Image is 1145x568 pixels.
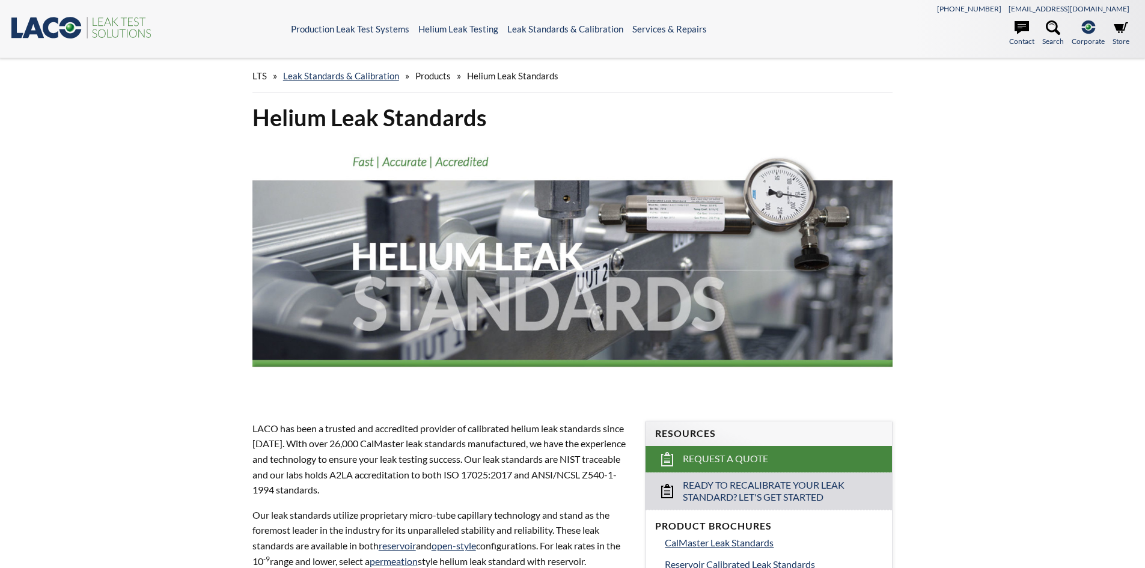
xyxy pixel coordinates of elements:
a: Search [1042,20,1064,47]
a: [PHONE_NUMBER] [937,4,1001,13]
span: Ready to Recalibrate Your Leak Standard? Let's Get Started [683,479,856,504]
a: Leak Standards & Calibration [507,23,623,34]
span: Products [415,70,451,81]
a: Services & Repairs [632,23,707,34]
span: Request a Quote [683,453,768,465]
a: Ready to Recalibrate Your Leak Standard? Let's Get Started [646,472,892,510]
a: Production Leak Test Systems [291,23,409,34]
span: Helium Leak Standards [467,70,558,81]
h1: Helium Leak Standards [252,103,893,132]
a: permeation [370,555,418,567]
span: LTS [252,70,267,81]
p: LACO has been a trusted and accredited provider of calibrated helium leak standards since [DATE].... [252,421,631,498]
a: Request a Quote [646,446,892,472]
img: Helium Leak Standards header [252,142,893,398]
a: open-style [432,540,476,551]
a: Contact [1009,20,1034,47]
a: [EMAIL_ADDRESS][DOMAIN_NAME] [1009,4,1129,13]
span: CalMaster Leak Standards [665,537,774,548]
span: Corporate [1072,35,1105,47]
sup: -9 [263,554,270,563]
a: reservoir [379,540,416,551]
h4: Resources [655,427,882,440]
a: CalMaster Leak Standards [665,535,882,551]
h4: Product Brochures [655,520,882,533]
a: Store [1113,20,1129,47]
a: Leak Standards & Calibration [283,70,399,81]
a: Helium Leak Testing [418,23,498,34]
div: » » » [252,59,893,93]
